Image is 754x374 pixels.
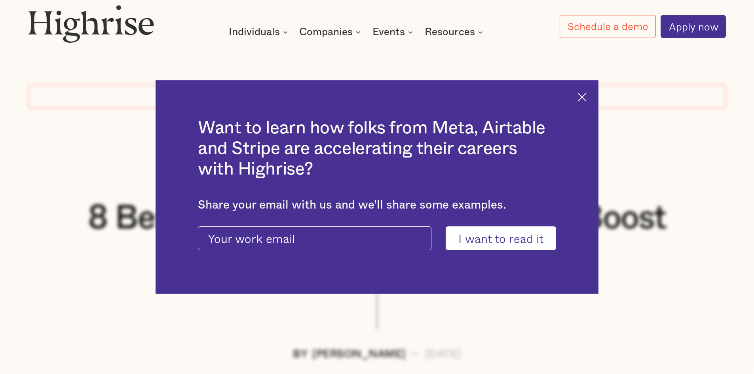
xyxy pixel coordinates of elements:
h2: Want to learn how folks from Meta, Airtable and Stripe are accelerating their careers with Highrise? [198,118,556,179]
div: Individuals [229,27,280,37]
a: Schedule a demo [560,15,656,38]
img: Highrise logo [28,5,154,43]
div: Events [372,27,405,37]
a: Apply now [661,15,726,38]
div: Individuals [229,27,290,37]
div: Resources [425,27,485,37]
input: Your work email [198,226,431,250]
div: Events [372,27,415,37]
div: Resources [425,27,475,37]
div: Share your email with us and we'll share some examples. [198,198,556,212]
div: Companies [299,27,363,37]
img: Cross icon [577,93,587,102]
input: I want to read it [446,226,556,250]
form: current-ascender-blog-article-modal-form [198,226,556,250]
div: Companies [299,27,353,37]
